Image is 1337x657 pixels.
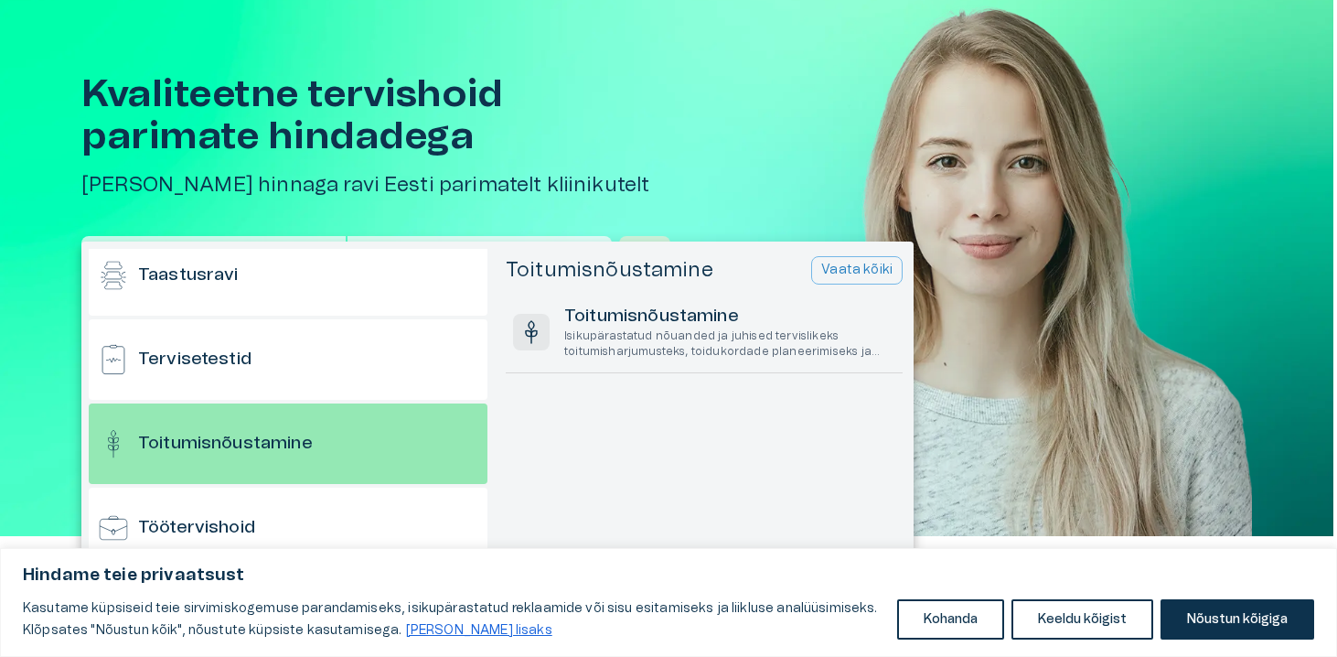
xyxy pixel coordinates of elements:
[811,256,903,285] button: Vaata kõiki
[93,15,121,29] span: Help
[821,261,893,280] p: Vaata kõiki
[506,257,713,284] h5: Toitumisnõustamine
[564,328,895,360] p: Isikupärastatud nõuanded ja juhised tervislikeks toitumisharjumusteks, toidukordade planeerimisek...
[138,432,313,457] h6: Toitumisnõustamine
[897,599,1004,640] button: Kohanda
[23,598,883,641] p: Kasutame küpsiseid teie sirvimiskogemuse parandamiseks, isikupärastatud reklaamide või sisu esita...
[564,305,895,329] h6: Toitumisnõustamine
[1011,599,1153,640] button: Keeldu kõigist
[405,623,553,638] a: Loe lisaks
[138,516,255,541] h6: Töötervishoid
[1161,599,1314,640] button: Nõustun kõigiga
[138,348,251,372] h6: Tervisetestid
[138,264,239,288] h6: Taastusravi
[23,565,1314,587] p: Hindame teie privaatsust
